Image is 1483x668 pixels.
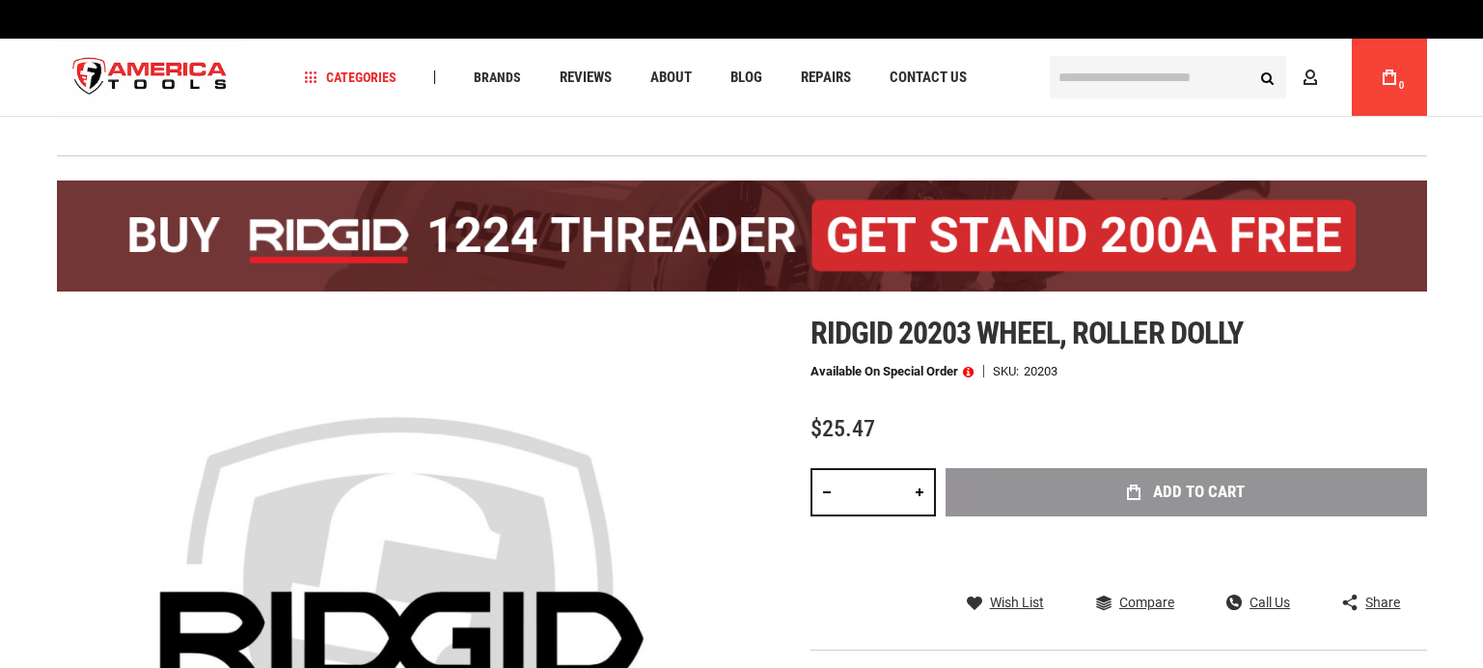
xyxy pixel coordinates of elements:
[810,315,1243,351] span: Ridgid 20203 wheel, roller dolly
[1250,59,1286,96] button: Search
[810,415,875,442] span: $25.47
[560,70,612,85] span: Reviews
[57,181,1427,292] img: BOGO: Buy the RIDGID® 1224 Threader (26092), get the 92467 200A Stand FREE!
[304,70,397,84] span: Categories
[967,594,1044,611] a: Wish List
[474,70,521,84] span: Brands
[810,365,974,378] p: Available on Special Order
[993,365,1024,377] strong: SKU
[295,65,405,91] a: Categories
[465,65,530,91] a: Brands
[801,70,851,85] span: Repairs
[1371,39,1408,116] a: 0
[722,65,771,91] a: Blog
[881,65,975,91] a: Contact Us
[792,65,860,91] a: Repairs
[1399,80,1405,91] span: 0
[1250,596,1290,609] span: Call Us
[57,42,244,114] img: America Tools
[642,65,700,91] a: About
[1226,594,1290,611] a: Call Us
[730,70,762,85] span: Blog
[1365,596,1400,609] span: Share
[551,65,620,91] a: Reviews
[1024,365,1057,377] div: 20203
[990,596,1044,609] span: Wish List
[650,70,692,85] span: About
[1119,596,1174,609] span: Compare
[890,70,967,85] span: Contact Us
[57,42,244,114] a: store logo
[1096,594,1174,611] a: Compare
